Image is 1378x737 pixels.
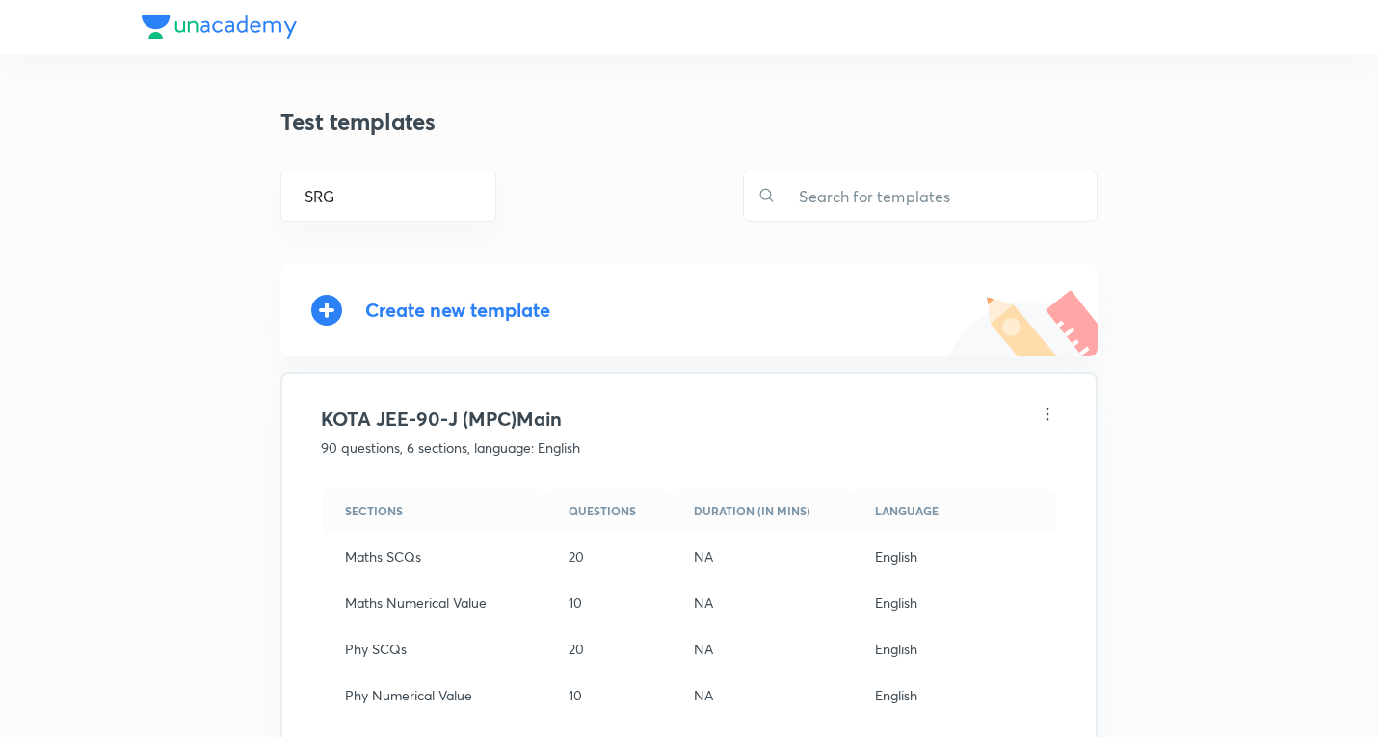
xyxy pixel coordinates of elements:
[852,626,1056,672] td: English
[671,672,852,719] td: NA
[142,15,297,39] img: Company Logo
[322,580,545,626] td: Maths Numerical Value
[322,534,545,580] td: Maths SCQs
[365,299,550,321] div: Create new template
[321,437,1057,458] p: 90 questions, 6 sections, language: English
[485,194,489,197] button: Open
[280,108,1098,136] h3: Test templates
[545,580,671,626] td: 10
[322,626,545,672] td: Phy SCQs
[545,626,671,672] td: 20
[671,580,852,626] td: NA
[852,534,1056,580] td: English
[776,171,1097,221] input: Search for templates
[322,489,545,534] th: Sections
[852,580,1056,626] td: English
[545,672,671,719] td: 10
[671,626,852,672] td: NA
[852,489,1056,534] th: Language
[852,672,1056,719] td: English
[322,672,545,719] td: Phy Numerical Value
[671,489,852,534] th: Duration (in mins)
[305,187,472,205] input: All Goals
[671,534,852,580] td: NA
[321,405,1057,434] h4: KOTA JEE-90-J (MPC)Main
[545,489,671,534] th: Questions
[545,534,671,580] td: 20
